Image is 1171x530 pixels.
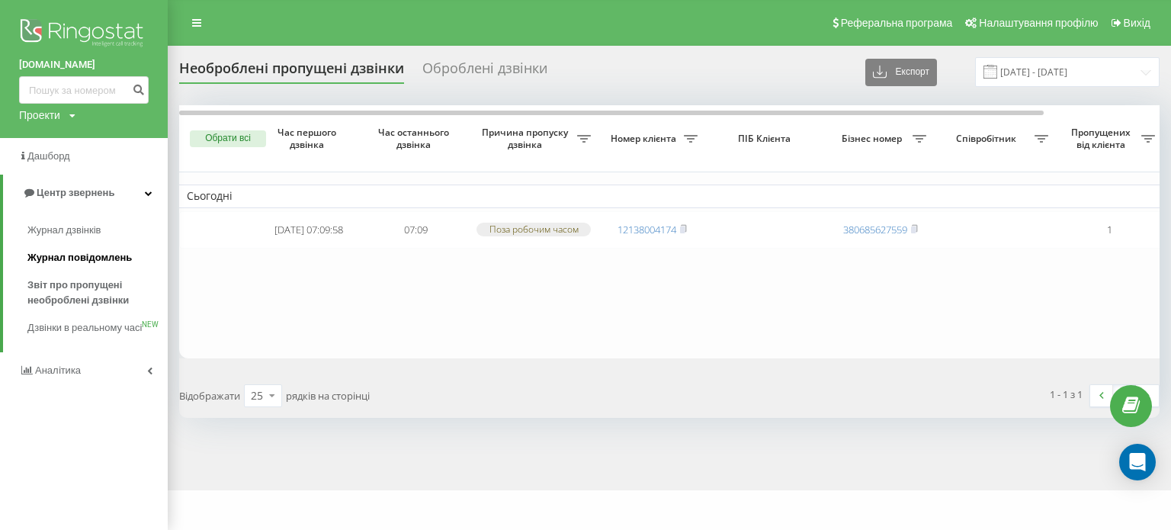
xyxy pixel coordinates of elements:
button: Експорт [865,59,937,86]
div: Необроблені пропущені дзвінки [179,60,404,84]
div: Поза робочим часом [476,223,591,236]
span: Пропущених від клієнта [1064,127,1141,150]
div: 25 [251,388,263,403]
div: Open Intercom Messenger [1119,444,1156,480]
span: Журнал повідомлень [27,250,132,265]
button: Обрати всі [190,130,266,147]
a: Центр звернень [3,175,168,211]
span: Час першого дзвінка [268,127,350,150]
span: Аналiтика [35,365,81,376]
span: Центр звернень [37,187,114,198]
span: Відображати [179,389,240,403]
td: 07:09 [362,211,469,249]
div: Оброблені дзвінки [422,60,547,84]
a: Журнал повідомлень [27,244,168,271]
span: Журнал дзвінків [27,223,101,238]
span: Бізнес номер [835,133,913,145]
span: Звіт про пропущені необроблені дзвінки [27,278,160,308]
span: Дзвінки в реальному часі [27,320,142,336]
span: Номер клієнта [606,133,684,145]
a: 380685627559 [843,223,907,236]
div: 1 - 1 з 1 [1050,387,1083,402]
a: Звіт про пропущені необроблені дзвінки [27,271,168,314]
td: [DATE] 07:09:58 [255,211,362,249]
input: Пошук за номером [19,76,149,104]
a: Дзвінки в реальному часіNEW [27,314,168,342]
img: Ringostat logo [19,15,149,53]
div: Проекти [19,108,60,123]
span: Причина пропуску дзвінка [476,127,577,150]
span: ПІБ Клієнта [718,133,814,145]
td: 1 [1056,211,1163,249]
span: Час останнього дзвінка [374,127,457,150]
span: Співробітник [942,133,1035,145]
a: [DOMAIN_NAME] [19,57,149,72]
span: Налаштування профілю [979,17,1098,29]
span: Вихід [1124,17,1150,29]
span: Дашборд [27,150,70,162]
span: рядків на сторінці [286,389,370,403]
span: Реферальна програма [841,17,953,29]
a: Журнал дзвінків [27,217,168,244]
a: 12138004174 [618,223,676,236]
